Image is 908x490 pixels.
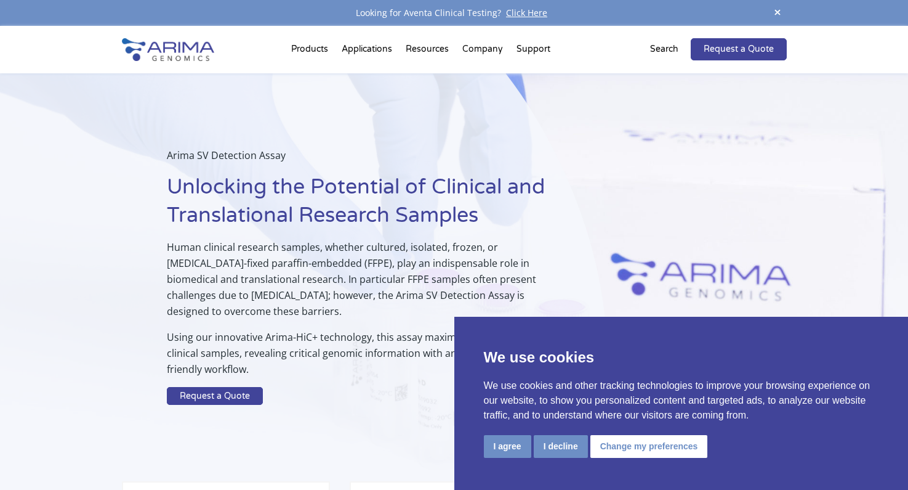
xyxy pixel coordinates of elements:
a: Click Here [501,7,552,18]
a: Request a Quote [167,387,263,405]
p: We use cookies and other tracking technologies to improve your browsing experience on our website... [484,378,879,423]
button: Change my preferences [590,435,708,458]
p: Using our innovative Arima-HiC+ technology, this assay maximizes the utility of clinical samples,... [167,329,545,387]
h1: Unlocking the Potential of Clinical and Translational Research Samples [167,173,545,239]
div: Looking for Aventa Clinical Testing? [122,5,787,21]
p: Arima SV Detection Assay [167,147,545,173]
p: Human clinical research samples, whether cultured, isolated, frozen, or [MEDICAL_DATA]-fixed para... [167,239,545,329]
p: We use cookies [484,346,879,369]
button: I agree [484,435,531,458]
button: I decline [534,435,588,458]
img: Arima-Genomics-logo [122,38,214,61]
p: Search [650,41,678,57]
a: Request a Quote [691,38,787,60]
